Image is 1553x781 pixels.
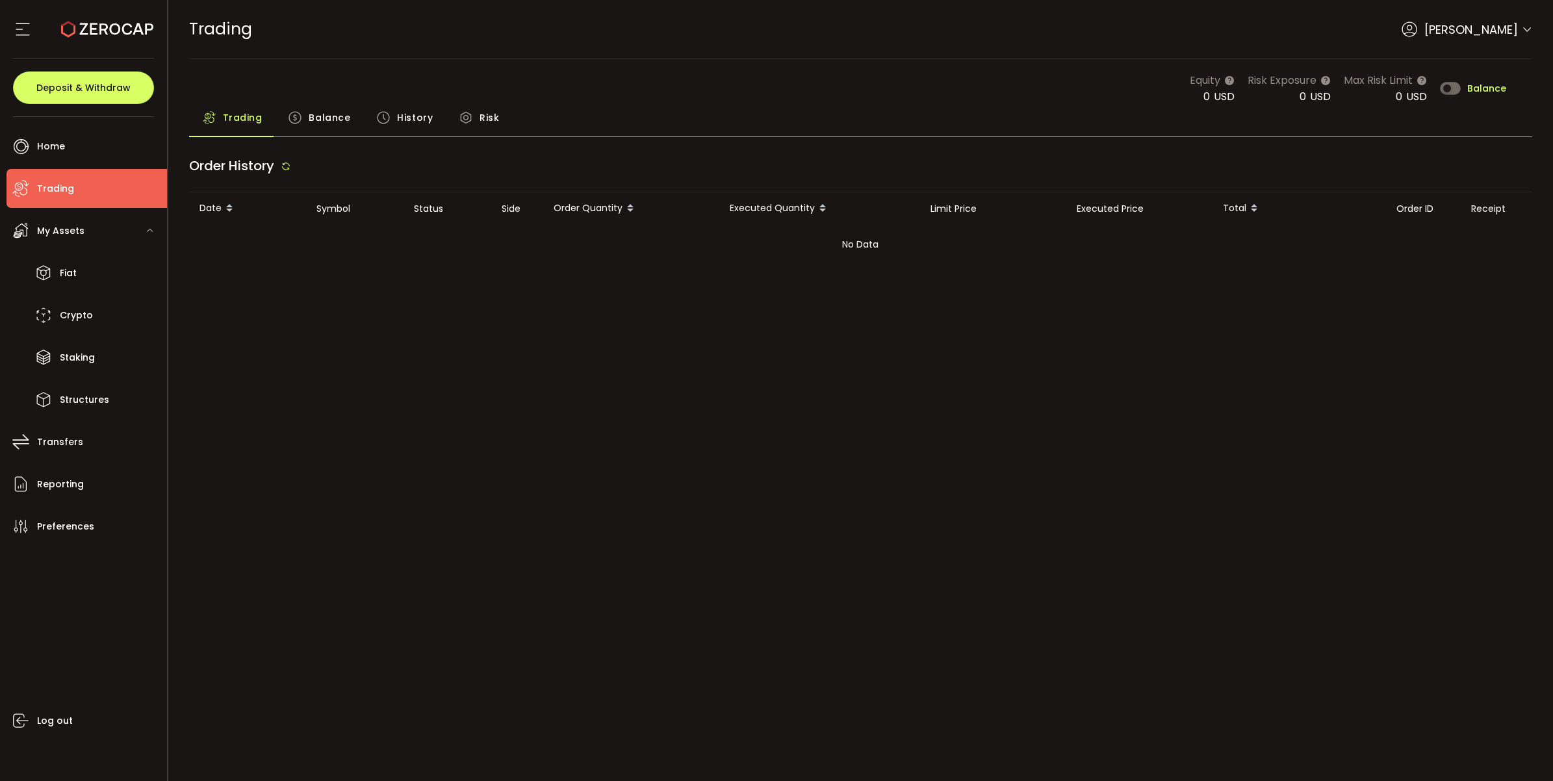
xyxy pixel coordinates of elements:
[491,201,543,216] div: Side
[223,105,263,131] span: Trading
[189,225,1532,264] div: No Data
[60,264,77,283] span: Fiat
[306,201,404,216] div: Symbol
[1424,21,1518,38] span: [PERSON_NAME]
[1066,201,1213,216] div: Executed Price
[13,71,154,104] button: Deposit & Withdraw
[37,475,84,494] span: Reporting
[719,198,920,220] div: Executed Quantity
[1344,72,1413,88] span: Max Risk Limit
[189,198,306,220] div: Date
[397,105,433,131] span: History
[480,105,499,131] span: Risk
[1310,89,1331,104] span: USD
[1406,89,1427,104] span: USD
[36,83,131,92] span: Deposit & Withdraw
[1386,201,1461,216] div: Order ID
[37,517,94,536] span: Preferences
[1214,89,1235,104] span: USD
[1396,89,1402,104] span: 0
[543,198,719,220] div: Order Quantity
[1213,198,1386,220] div: Total
[60,306,93,325] span: Crypto
[37,711,73,730] span: Log out
[60,348,95,367] span: Staking
[920,201,1066,216] div: Limit Price
[37,222,84,240] span: My Assets
[189,157,274,175] span: Order History
[1190,72,1220,88] span: Equity
[309,105,350,131] span: Balance
[37,179,74,198] span: Trading
[1461,201,1532,216] div: Receipt
[189,18,252,40] span: Trading
[1203,89,1210,104] span: 0
[37,433,83,452] span: Transfers
[1248,72,1316,88] span: Risk Exposure
[1300,89,1306,104] span: 0
[1467,84,1506,93] span: Balance
[37,137,65,156] span: Home
[404,201,491,216] div: Status
[60,390,109,409] span: Structures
